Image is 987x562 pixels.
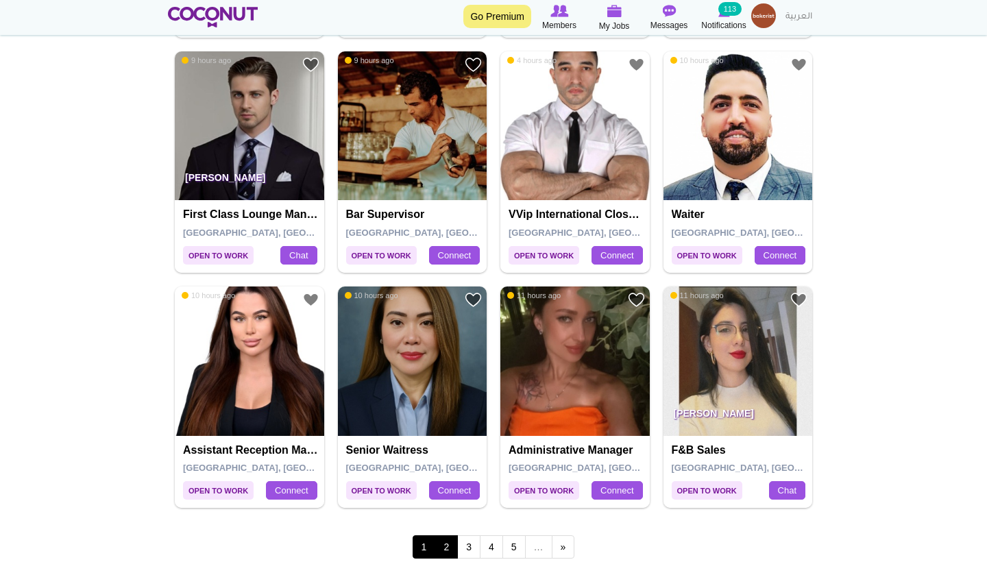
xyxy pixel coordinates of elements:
[672,208,808,221] h4: Waiter
[435,535,458,559] a: 2
[168,7,258,27] img: Home
[413,535,436,559] span: 1
[718,5,730,17] img: Notifications
[183,481,254,500] span: Open to Work
[175,162,324,200] p: [PERSON_NAME]
[507,291,561,300] span: 11 hours ago
[542,19,576,32] span: Members
[509,444,645,456] h4: Administrative Manager
[509,481,579,500] span: Open to Work
[592,246,642,265] a: Connect
[346,463,541,473] span: [GEOGRAPHIC_DATA], [GEOGRAPHIC_DATA]
[628,56,645,73] a: Add to Favourites
[182,291,235,300] span: 10 hours ago
[672,481,742,500] span: Open to Work
[509,208,645,221] h4: VVip international close protection (royal family)
[280,246,317,265] a: Chat
[429,246,480,265] a: Connect
[346,228,541,238] span: [GEOGRAPHIC_DATA], [GEOGRAPHIC_DATA]
[672,463,867,473] span: [GEOGRAPHIC_DATA], [GEOGRAPHIC_DATA]
[429,481,480,500] a: Connect
[302,291,319,308] a: Add to Favourites
[346,444,483,456] h4: Senior Waitress
[183,208,319,221] h4: First Class Lounge Manager
[672,228,867,238] span: [GEOGRAPHIC_DATA], [GEOGRAPHIC_DATA]
[599,19,630,33] span: My Jobs
[628,291,645,308] a: Add to Favourites
[790,291,807,308] a: Add to Favourites
[672,246,742,265] span: Open to Work
[670,56,724,65] span: 10 hours ago
[465,56,482,73] a: Add to Favourites
[650,19,688,32] span: Messages
[302,56,319,73] a: Add to Favourites
[345,291,398,300] span: 10 hours ago
[642,3,696,32] a: Messages Messages
[607,5,622,17] img: My Jobs
[701,19,746,32] span: Notifications
[465,291,482,308] a: Add to Favourites
[502,535,526,559] a: 5
[182,56,231,65] span: 9 hours ago
[463,5,531,28] a: Go Premium
[670,291,724,300] span: 11 hours ago
[266,481,317,500] a: Connect
[587,3,642,33] a: My Jobs My Jobs
[509,228,704,238] span: [GEOGRAPHIC_DATA], [GEOGRAPHIC_DATA]
[346,481,417,500] span: Open to Work
[755,246,805,265] a: Connect
[183,444,319,456] h4: Assistant reception manager
[509,246,579,265] span: Open to Work
[346,246,417,265] span: Open to Work
[183,228,378,238] span: [GEOGRAPHIC_DATA], [GEOGRAPHIC_DATA]
[183,463,378,473] span: [GEOGRAPHIC_DATA], [GEOGRAPHIC_DATA]
[552,535,575,559] a: next ›
[345,56,394,65] span: 9 hours ago
[532,3,587,32] a: Browse Members Members
[718,2,742,16] small: 113
[550,5,568,17] img: Browse Members
[663,398,813,436] p: [PERSON_NAME]
[457,535,480,559] a: 3
[696,3,751,32] a: Notifications Notifications 113
[672,444,808,456] h4: F&B Sales
[779,3,819,31] a: العربية
[346,208,483,221] h4: Bar Supervisor
[507,56,557,65] span: 4 hours ago
[525,535,552,559] span: …
[592,481,642,500] a: Connect
[509,463,704,473] span: [GEOGRAPHIC_DATA], [GEOGRAPHIC_DATA]
[480,535,503,559] a: 4
[790,56,807,73] a: Add to Favourites
[662,5,676,17] img: Messages
[769,481,805,500] a: Chat
[183,246,254,265] span: Open to Work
